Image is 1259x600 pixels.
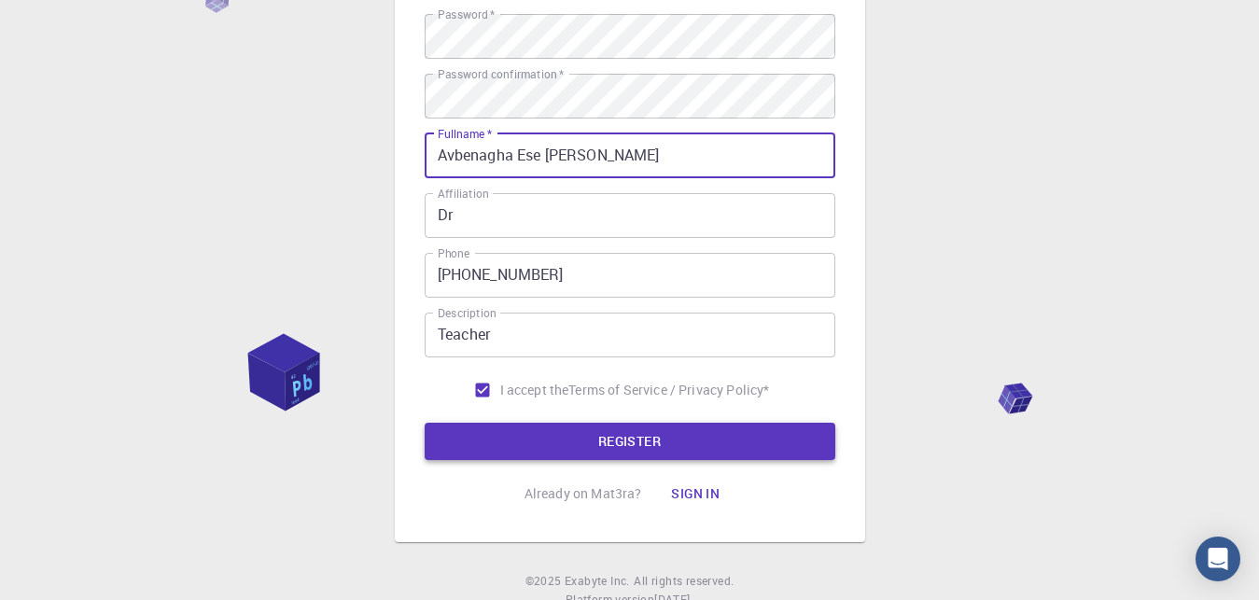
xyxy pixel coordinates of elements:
[438,186,488,202] label: Affiliation
[525,572,565,591] span: © 2025
[568,381,769,399] a: Terms of Service / Privacy Policy*
[568,381,769,399] p: Terms of Service / Privacy Policy *
[425,423,835,460] button: REGISTER
[1196,537,1240,581] div: Open Intercom Messenger
[438,7,495,22] label: Password
[565,573,630,588] span: Exabyte Inc.
[634,572,734,591] span: All rights reserved.
[438,126,492,142] label: Fullname
[438,245,469,261] label: Phone
[500,381,569,399] span: I accept the
[438,305,497,321] label: Description
[565,572,630,591] a: Exabyte Inc.
[656,475,734,512] button: Sign in
[438,66,564,82] label: Password confirmation
[525,484,642,503] p: Already on Mat3ra?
